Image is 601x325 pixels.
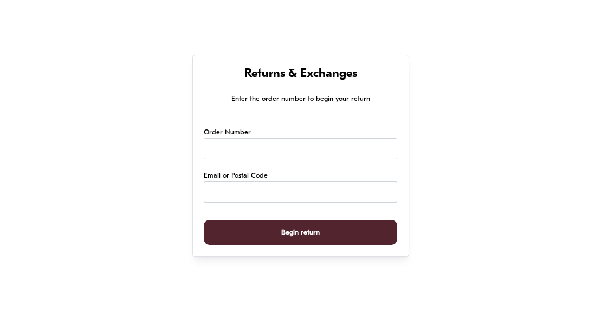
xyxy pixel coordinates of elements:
[281,220,320,245] span: Begin return
[204,171,268,181] label: Email or Postal Code
[204,93,397,105] p: Enter the order number to begin your return
[204,127,251,138] label: Order Number
[204,67,397,82] h1: Returns & Exchanges
[204,220,397,245] button: Begin return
